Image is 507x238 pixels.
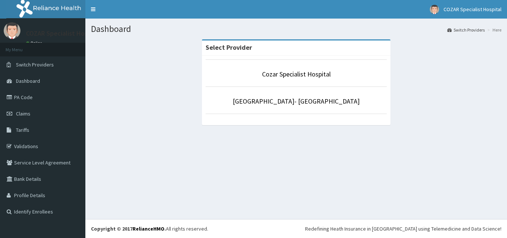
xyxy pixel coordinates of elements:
[305,225,501,232] div: Redefining Heath Insurance in [GEOGRAPHIC_DATA] using Telemedicine and Data Science!
[16,78,40,84] span: Dashboard
[91,225,166,232] strong: Copyright © 2017 .
[26,40,44,46] a: Online
[447,27,485,33] a: Switch Providers
[16,127,29,133] span: Tariffs
[4,22,20,39] img: User Image
[430,5,439,14] img: User Image
[206,43,252,52] strong: Select Provider
[16,61,54,68] span: Switch Providers
[26,30,101,37] p: COZAR Specialist Hospital
[262,70,331,78] a: Cozar Specialist Hospital
[91,24,501,34] h1: Dashboard
[85,219,507,238] footer: All rights reserved.
[444,6,501,13] span: COZAR Specialist Hospital
[16,110,30,117] span: Claims
[485,27,501,33] li: Here
[133,225,164,232] a: RelianceHMO
[233,97,360,105] a: [GEOGRAPHIC_DATA]- [GEOGRAPHIC_DATA]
